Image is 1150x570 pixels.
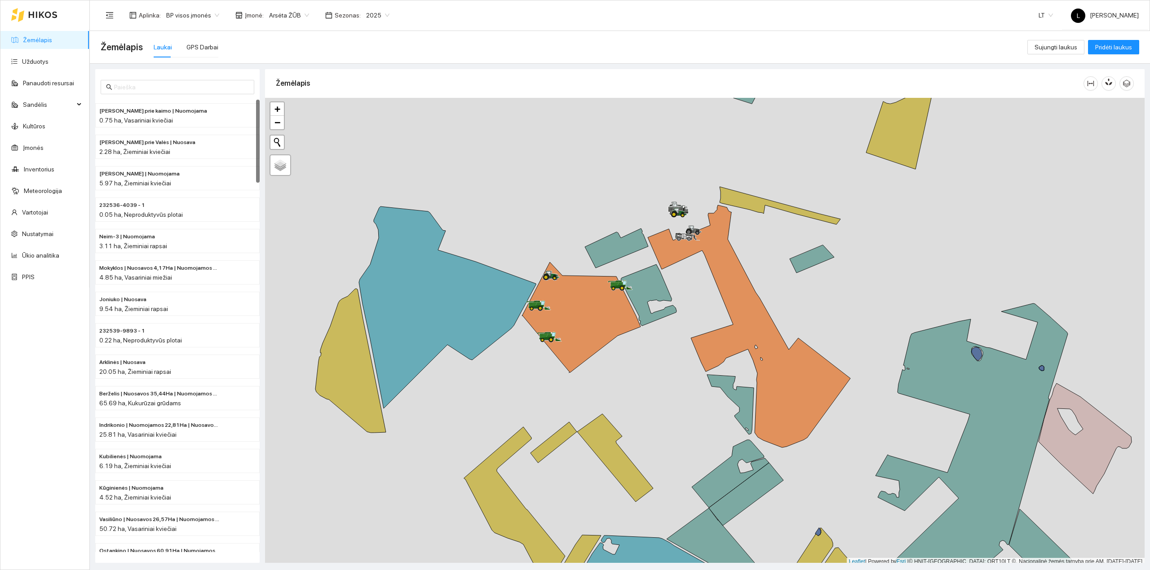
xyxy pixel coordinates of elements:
[99,117,173,124] span: 0.75 ha, Vasariniai kviečiai
[99,462,171,469] span: 6.19 ha, Žieminiai kviečiai
[235,12,243,19] span: shop
[114,82,249,92] input: Paieška
[1084,80,1097,87] span: column-width
[23,79,74,87] a: Panaudoti resursai
[22,273,35,281] a: PPIS
[325,12,332,19] span: calendar
[99,494,171,501] span: 4.52 ha, Žieminiai kviečiai
[101,6,119,24] button: menu-fold
[99,327,145,335] span: 232539-9893 - 1
[106,11,114,19] span: menu-fold
[270,136,284,149] button: Initiate a new search
[22,58,49,65] a: Užduotys
[129,12,137,19] span: layout
[99,421,220,430] span: Indrikonio | Nuomojamos 22,81Ha | Nuosavos 3,00 Ha
[23,96,74,114] span: Sandėlis
[99,337,182,344] span: 0.22 ha, Neproduktyvūs plotai
[99,201,145,210] span: 232536-4039 - 1
[99,107,207,115] span: Rolando prie kaimo | Nuomojama
[99,515,220,524] span: Vasiliūno | Nuosavos 26,57Ha | Nuomojamos 24,15Ha
[1084,76,1098,91] button: column-width
[1077,9,1080,23] span: L
[1088,40,1139,54] button: Pridėti laukus
[22,209,48,216] a: Vartotojai
[849,558,865,565] a: Leaflet
[99,452,162,461] span: Kubilienės | Nuomojama
[270,116,284,129] a: Zoom out
[270,155,290,175] a: Layers
[1071,12,1139,19] span: [PERSON_NAME]
[847,558,1145,566] div: | Powered by © HNIT-[GEOGRAPHIC_DATA]; ORT10LT ©, Nacionalinė žemės tarnyba prie AM, [DATE]-[DATE]
[23,123,45,130] a: Kultūros
[24,166,54,173] a: Inventorius
[99,138,195,147] span: Rolando prie Valės | Nuosava
[99,431,177,438] span: 25.81 ha, Vasariniai kviečiai
[270,102,284,116] a: Zoom in
[99,148,170,155] span: 2.28 ha, Žieminiai kviečiai
[1027,44,1084,51] a: Sujungti laukus
[99,399,181,407] span: 65.69 ha, Kukurūzai grūdams
[22,252,59,259] a: Ūkio analitika
[1039,9,1053,22] span: LT
[99,484,164,492] span: Kūginienės | Nuomojama
[99,525,177,532] span: 50.72 ha, Vasariniai kviečiai
[99,211,183,218] span: 0.05 ha, Neproduktyvūs plotai
[154,42,172,52] div: Laukai
[99,264,220,272] span: Mokyklos | Nuosavos 4,17Ha | Nuomojamos 0,68Ha
[99,170,180,178] span: Ginaičių Valiaus | Nuomojama
[24,187,62,194] a: Meteorologija
[139,10,161,20] span: Aplinka :
[101,40,143,54] span: Žemėlapis
[274,117,280,128] span: −
[106,84,112,90] span: search
[245,10,264,20] span: Įmonė :
[166,9,219,22] span: BP visos įmonės
[1088,44,1139,51] a: Pridėti laukus
[276,70,1084,96] div: Žemėlapis
[269,9,309,22] span: Arsėta ŽŪB
[99,305,168,312] span: 9.54 ha, Žieminiai rapsai
[99,274,172,281] span: 4.85 ha, Vasariniai miežiai
[186,42,218,52] div: GPS Darbai
[274,103,280,114] span: +
[99,180,171,187] span: 5.97 ha, Žieminiai kviečiai
[907,558,909,565] span: |
[22,230,53,237] a: Nustatymai
[1095,42,1132,52] span: Pridėti laukus
[99,358,146,367] span: Arklinės | Nuosava
[99,547,220,555] span: Ostankino | Nuosavos 60,91Ha | Numojamos 44,38Ha
[23,144,44,151] a: Įmonės
[1035,42,1077,52] span: Sujungti laukus
[99,368,171,375] span: 20.05 ha, Žieminiai rapsai
[99,232,155,241] span: Neim-3 | Nuomojama
[366,9,389,22] span: 2025
[23,36,52,44] a: Žemėlapis
[335,10,361,20] span: Sezonas :
[897,558,906,565] a: Esri
[99,242,167,250] span: 3.11 ha, Žieminiai rapsai
[1027,40,1084,54] button: Sujungti laukus
[99,295,146,304] span: Joniuko | Nuosava
[99,390,220,398] span: Berželis | Nuosavos 35,44Ha | Nuomojamos 30,25Ha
